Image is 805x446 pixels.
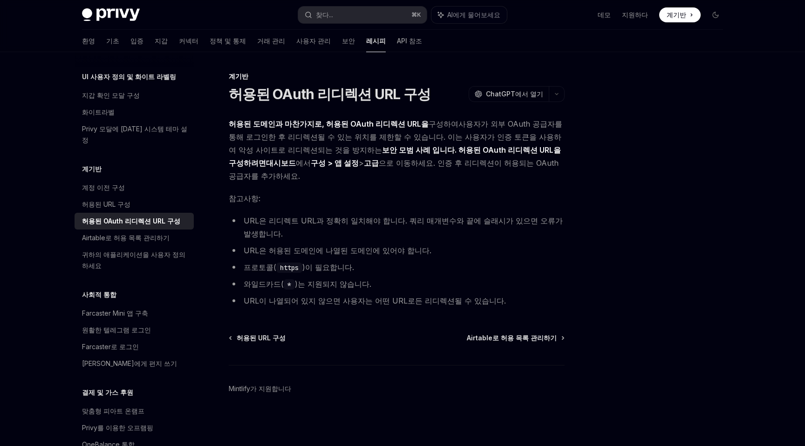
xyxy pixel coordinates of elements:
[82,8,140,21] img: 어두운 로고
[229,385,291,392] font: Mintlify가 지원합니다
[447,11,500,19] font: AI에게 물어보세요
[75,213,194,230] a: 허용된 OAuth 리디렉션 URL 구성
[82,37,95,45] font: 환영
[75,104,194,121] a: 화이트라벨
[75,246,194,274] a: 귀하의 애플리케이션을 사용자 정의하세요
[296,158,311,168] font: 에서
[311,158,359,168] font: 구성 > 앱 설정
[598,11,611,19] font: 데모
[316,11,333,19] font: 찾다...
[82,217,180,225] font: 허용된 OAuth 리디렉션 URL 구성
[296,30,331,52] a: 사용자 관리
[230,333,286,343] a: 허용된 URL 구성
[75,87,194,104] a: 지갑 확인 모달 구성
[82,326,151,334] font: 원활한 텔레그램 로그인
[467,334,557,342] font: Airtable로 허용 목록 관리하기
[244,263,276,272] font: 프로토콜(
[82,388,133,396] font: 결제 및 가스 후원
[210,37,246,45] font: 정책 및 통제
[397,30,422,52] a: API 참조
[295,279,371,289] font: )는 지원되지 않습니다.
[342,37,355,45] font: 보안
[276,263,302,273] code: https
[75,179,194,196] a: 계정 이전 구성
[296,37,331,45] font: 사용자 관리
[75,322,194,338] a: 원활한 텔레그램 로그인
[82,165,102,173] font: 계기반
[75,355,194,372] a: [PERSON_NAME]에게 편지 쓰기
[266,158,296,168] a: 대시보드
[82,30,95,52] a: 환영
[257,37,285,45] font: 거래 관리
[82,91,140,99] font: 지갑 확인 모달 구성
[82,183,125,191] font: 계정 이전 구성
[106,30,119,52] a: 기초
[229,119,562,155] font: 사용자가 외부 OAuth 공급자를 통해 로그인한 후 리디렉션될 수 있는 위치를 제한할 수 있습니다. 이는 사용자가 인증 토큰을 사용하여 악성 사이트로 리디렉션되는 것을 방지하는
[75,121,194,149] a: Privy 모달에 [DATE] 시스템 테마 설정
[429,119,458,128] font: 구성하여
[411,11,417,18] font: ⌘
[397,37,422,45] font: API 참조
[244,246,431,255] font: URL은 허용된 도메인에 나열된 도메인에 있어야 합니다.
[364,158,379,168] font: 고급
[82,250,185,270] font: 귀하의 애플리케이션을 사용자 정의하세요
[622,10,648,20] a: 지원하다
[366,37,386,45] font: 레시피
[244,279,284,289] font: 와일드카드(
[229,86,430,102] font: 허용된 OAuth 리디렉션 URL 구성
[210,30,246,52] a: 정책 및 통제
[82,108,115,116] font: 화이트라벨
[82,291,116,298] font: 사회적 통합
[82,309,148,317] font: Farcaster Mini 앱 구축
[467,333,564,343] a: Airtable로 허용 목록 관리하기
[75,230,194,246] a: Airtable로 허용 목록 관리하기
[229,194,260,203] font: 참고사항:
[708,7,723,22] button: 다크 모드 전환
[82,234,170,242] font: Airtable로 허용 목록 관리하기
[229,384,291,393] a: Mintlify가 지원합니다
[431,7,507,23] button: AI에게 물어보세요
[75,305,194,322] a: Farcaster Mini 앱 구축
[82,424,153,432] font: Privy를 이용한 오프램핑
[486,90,543,98] font: ChatGPT에서 열기
[75,419,194,436] a: Privy를 이용한 오프램핑
[179,30,198,52] a: 커넥터
[155,30,168,52] a: 지갑
[469,86,549,102] button: ChatGPT에서 열기
[302,263,354,272] font: )이 필요합니다.
[82,200,130,208] font: 허용된 URL 구성
[667,11,686,19] font: 계기반
[106,37,119,45] font: 기초
[229,72,248,80] font: 계기반
[229,119,429,128] font: 허용된 도메인과 마찬가지로, 허용된 OAuth 리디렉션 URL을
[417,11,421,18] font: K
[82,407,144,415] font: 맞춤형 피아트 온램프
[82,125,187,144] font: Privy 모달에 [DATE] 시스템 테마 설정
[237,334,286,342] font: 허용된 URL 구성
[155,37,168,45] font: 지갑
[130,37,143,45] font: 입증
[379,158,433,168] font: 으로 이동하세요
[179,37,198,45] font: 커넥터
[359,158,364,168] font: >
[622,11,648,19] font: 지원하다
[244,216,563,238] font: URL은 리디렉트 URL과 정확히 일치해야 합니다. 쿼리 매개변수와 끝에 슬래시가 있으면 오류가 발생합니다.
[229,145,561,168] font: 보안 모범 사례 입니다. 허용된 OAuth 리디렉션 URL을 구성하려면
[82,359,177,367] font: [PERSON_NAME]에게 편지 쓰기
[75,338,194,355] a: Farcaster로 로그인
[82,343,139,351] font: Farcaster로 로그인
[82,73,176,81] font: UI 사용자 정의 및 화이트 라벨링
[366,30,386,52] a: 레시피
[130,30,143,52] a: 입증
[598,10,611,20] a: 데모
[244,296,506,305] font: URL이 나열되어 있지 않으면 사용자는 어떤 URL로든 리디렉션될 수 있습니다.
[298,7,427,23] button: 찾다...⌘K
[257,30,285,52] a: 거래 관리
[342,30,355,52] a: 보안
[75,403,194,419] a: 맞춤형 피아트 온램프
[659,7,701,22] a: 계기반
[75,196,194,213] a: 허용된 URL 구성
